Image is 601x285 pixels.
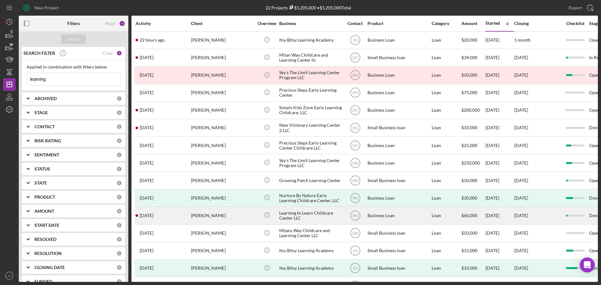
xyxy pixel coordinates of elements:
div: Sky's The Limit Learning Center Program LLC [279,155,342,171]
div: Small Business loan [367,120,430,136]
time: [DATE] [514,230,528,236]
time: 2024-02-06 13:36 [140,160,153,165]
div: [PERSON_NAME] [191,67,254,84]
b: RESOLVED [34,237,56,242]
b: PRODUCT [34,195,55,200]
div: Loan [432,225,461,242]
div: [PERSON_NAME] [191,225,254,242]
div: [PERSON_NAME] [191,102,254,119]
time: [DATE] [514,178,528,183]
time: 2025-02-19 18:38 [140,55,153,60]
div: Loan [432,137,461,154]
time: 2023-05-31 16:57 [140,266,153,271]
div: $10,000 [461,260,485,277]
div: 0 [116,208,122,214]
div: Precious Steps Early Learning Center Childcare LLC [279,137,342,154]
div: Milan Way Childcare and Learning Center llc [279,49,342,66]
div: Nurture By Nature Early Learning Childcare Center, LLC [279,190,342,206]
div: Small Business loan [367,49,430,66]
div: [DATE] [485,242,514,259]
b: STAGE [34,110,48,115]
div: Business Loan [367,190,430,206]
text: RN [352,196,358,200]
div: Apply [68,34,80,44]
text: RN [352,91,358,95]
text: DG [352,143,358,148]
time: 2025-01-30 12:17 [140,90,153,95]
time: [DATE] [514,55,528,60]
div: 22 Projects • $1,205,000 Total [265,5,351,10]
div: [DATE] [485,190,514,206]
div: Loan [432,102,461,119]
div: Amount [461,21,485,26]
time: [DATE] [514,143,528,148]
div: Sky's The Limit Learning Center Program LLC [279,67,342,84]
b: STATUS [34,166,50,171]
b: SEARCH FILTER [23,51,55,56]
div: 0 [116,152,122,158]
text: DM [352,231,358,236]
text: DM [352,178,358,183]
div: Business Loan [367,84,430,101]
div: [DATE] [485,84,514,101]
div: Loan [432,190,461,206]
time: 2023-06-08 16:21 [140,248,153,253]
div: Business [279,21,342,26]
div: Simply Kidz Zone Early Learning Childcare, LLC [279,102,342,119]
div: Checklist [562,21,588,26]
div: [DATE] [485,49,514,66]
span: $60,000 [461,213,477,218]
div: [DATE] [485,207,514,224]
div: Precious Steps Early Learning Center [279,84,342,101]
div: 0 [116,279,122,284]
time: [DATE] [514,107,528,113]
b: FUNDED [34,279,52,284]
div: Open Intercom Messenger [580,257,595,272]
div: Itsy Bitsy Learning Academy [279,242,342,259]
time: 2023-12-08 14:54 [140,178,153,183]
div: Small Business loan [367,225,430,242]
time: [DATE] [514,213,528,218]
button: Export [562,2,598,14]
div: 0 [116,251,122,256]
div: Loan [432,84,461,101]
b: CONTACT [34,124,55,129]
time: 2025-04-10 09:52 [140,213,153,218]
div: 0 [116,180,122,186]
div: Client [191,21,254,26]
time: 2025-04-01 19:50 [140,73,153,78]
div: Activity [136,21,190,26]
div: 0 [116,138,122,144]
span: $15,000 [461,248,477,253]
span: $250,000 [461,160,480,165]
text: SS [352,249,357,253]
div: Business Loan [367,32,430,48]
div: New Visionary Learning Center 2 LLC [279,120,342,136]
div: Export [569,2,582,14]
b: RISK RATING [34,138,61,143]
div: [PERSON_NAME] [191,190,254,206]
div: Loan [432,260,461,277]
span: $200,000 [461,107,480,113]
div: Loan [432,207,461,224]
div: [DATE] [485,102,514,119]
div: Small Business loan [367,260,430,277]
b: START DATE [34,223,59,228]
div: Loan [432,49,461,66]
div: $30,000 [461,190,485,206]
div: $50,000 [461,67,485,84]
div: 1 [116,50,122,56]
div: [PERSON_NAME] [191,120,254,136]
div: [PERSON_NAME] [191,84,254,101]
time: [DATE] [514,125,528,130]
text: DG [352,56,358,60]
div: [DATE] [485,172,514,189]
div: Business Loan [367,137,430,154]
span: $25,000 [461,143,477,148]
button: Apply [61,34,86,44]
div: Reset [105,21,116,26]
div: [PERSON_NAME] [191,207,254,224]
div: [PERSON_NAME] [191,172,254,189]
text: DG [352,108,358,113]
div: $1,205,000 [288,5,316,10]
